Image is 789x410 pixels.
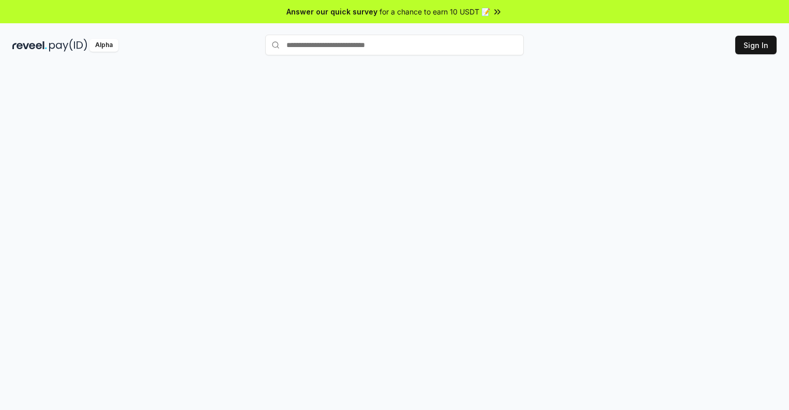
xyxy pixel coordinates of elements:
[735,36,777,54] button: Sign In
[286,6,377,17] span: Answer our quick survey
[89,39,118,52] div: Alpha
[12,39,47,52] img: reveel_dark
[380,6,490,17] span: for a chance to earn 10 USDT 📝
[49,39,87,52] img: pay_id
